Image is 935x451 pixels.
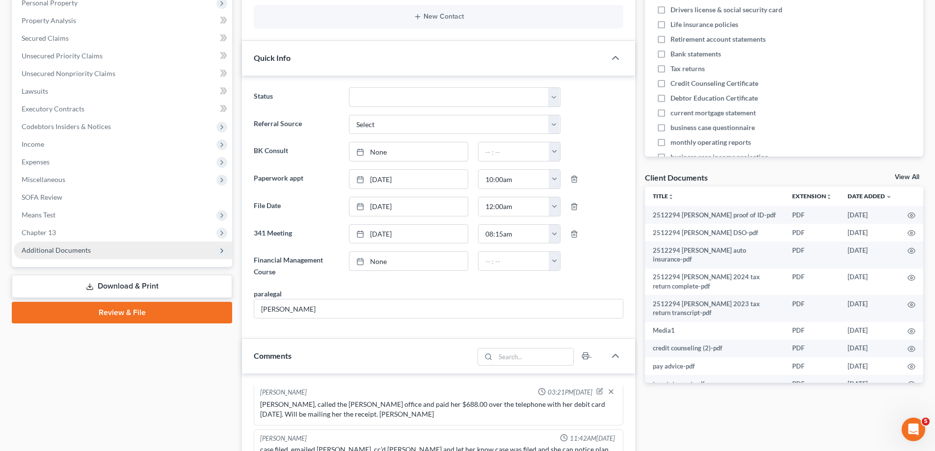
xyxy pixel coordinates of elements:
[479,170,549,188] input: -- : --
[840,375,900,393] td: [DATE]
[349,142,468,161] a: None
[784,340,840,357] td: PDF
[645,224,784,241] td: 2512294 [PERSON_NAME] DSO-pdf
[784,295,840,322] td: PDF
[840,241,900,268] td: [DATE]
[670,49,721,59] span: Bank statements
[670,152,769,162] span: business case income projection
[645,357,784,375] td: pay advice-pdf
[645,295,784,322] td: 2512294 [PERSON_NAME] 2023 tax return transcript-pdf
[22,158,50,166] span: Expenses
[479,225,549,243] input: -- : --
[784,241,840,268] td: PDF
[14,82,232,100] a: Lawsuits
[22,175,65,184] span: Miscellaneous
[653,192,674,200] a: Titleunfold_more
[840,268,900,295] td: [DATE]
[902,418,925,441] iframe: Intercom live chat
[645,340,784,357] td: credit counseling (2)-pdf
[792,192,832,200] a: Extensionunfold_more
[670,123,755,133] span: business case questionnaire
[826,194,832,200] i: unfold_more
[22,211,55,219] span: Means Test
[349,197,468,216] a: [DATE]
[22,69,115,78] span: Unsecured Nonpriority Claims
[22,122,111,131] span: Codebtors Insiders & Notices
[645,241,784,268] td: 2512294 [PERSON_NAME] auto insurance-pdf
[848,192,892,200] a: Date Added expand_more
[840,224,900,241] td: [DATE]
[14,188,232,206] a: SOFA Review
[670,20,738,29] span: Life insurance policies
[22,34,69,42] span: Secured Claims
[249,197,344,216] label: File Date
[668,194,674,200] i: unfold_more
[479,142,549,161] input: -- : --
[22,105,84,113] span: Executory Contracts
[262,13,615,21] button: New Contact
[349,252,468,270] a: None
[886,194,892,200] i: expand_more
[22,228,56,237] span: Chapter 13
[249,251,344,281] label: Financial Management Course
[670,5,782,15] span: Drivers license & social security card
[670,137,751,147] span: monthly operating reports
[249,142,344,161] label: BK Consult
[260,434,307,443] div: [PERSON_NAME]
[479,252,549,270] input: -- : --
[840,322,900,340] td: [DATE]
[645,268,784,295] td: 2512294 [PERSON_NAME] 2024 tax return complete-pdf
[14,47,232,65] a: Unsecured Priority Claims
[260,388,307,398] div: [PERSON_NAME]
[840,206,900,224] td: [DATE]
[14,100,232,118] a: Executory Contracts
[12,302,232,323] a: Review & File
[22,16,76,25] span: Property Analysis
[670,79,758,88] span: Credit Counseling Certificate
[840,357,900,375] td: [DATE]
[22,246,91,254] span: Additional Documents
[349,225,468,243] a: [DATE]
[249,87,344,107] label: Status
[260,399,617,419] div: [PERSON_NAME], called the [PERSON_NAME] office and paid her $688.00 over the telephone with her d...
[570,434,615,443] span: 11:42AM[DATE]
[14,12,232,29] a: Property Analysis
[249,115,344,134] label: Referral Source
[254,351,292,360] span: Comments
[548,388,592,397] span: 03:21PM[DATE]
[496,348,574,365] input: Search...
[784,357,840,375] td: PDF
[254,53,291,62] span: Quick Info
[784,268,840,295] td: PDF
[349,170,468,188] a: [DATE]
[14,29,232,47] a: Secured Claims
[784,206,840,224] td: PDF
[784,375,840,393] td: PDF
[645,375,784,393] td: tax statement-pdf
[670,34,766,44] span: Retirement account statements
[14,65,232,82] a: Unsecured Nonpriority Claims
[670,64,705,74] span: Tax returns
[645,322,784,340] td: Media1
[249,224,344,244] label: 341 Meeting
[22,87,48,95] span: Lawsuits
[254,289,282,299] div: paralegal
[12,275,232,298] a: Download & Print
[922,418,930,425] span: 5
[840,295,900,322] td: [DATE]
[670,108,756,118] span: current mortgage statement
[670,93,758,103] span: Debtor Education Certificate
[254,299,623,318] input: --
[645,206,784,224] td: 2512294 [PERSON_NAME] proof of ID-pdf
[784,224,840,241] td: PDF
[22,140,44,148] span: Income
[840,340,900,357] td: [DATE]
[249,169,344,189] label: Paperwork appt
[645,172,708,183] div: Client Documents
[22,193,62,201] span: SOFA Review
[479,197,549,216] input: -- : --
[784,322,840,340] td: PDF
[895,174,919,181] a: View All
[22,52,103,60] span: Unsecured Priority Claims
